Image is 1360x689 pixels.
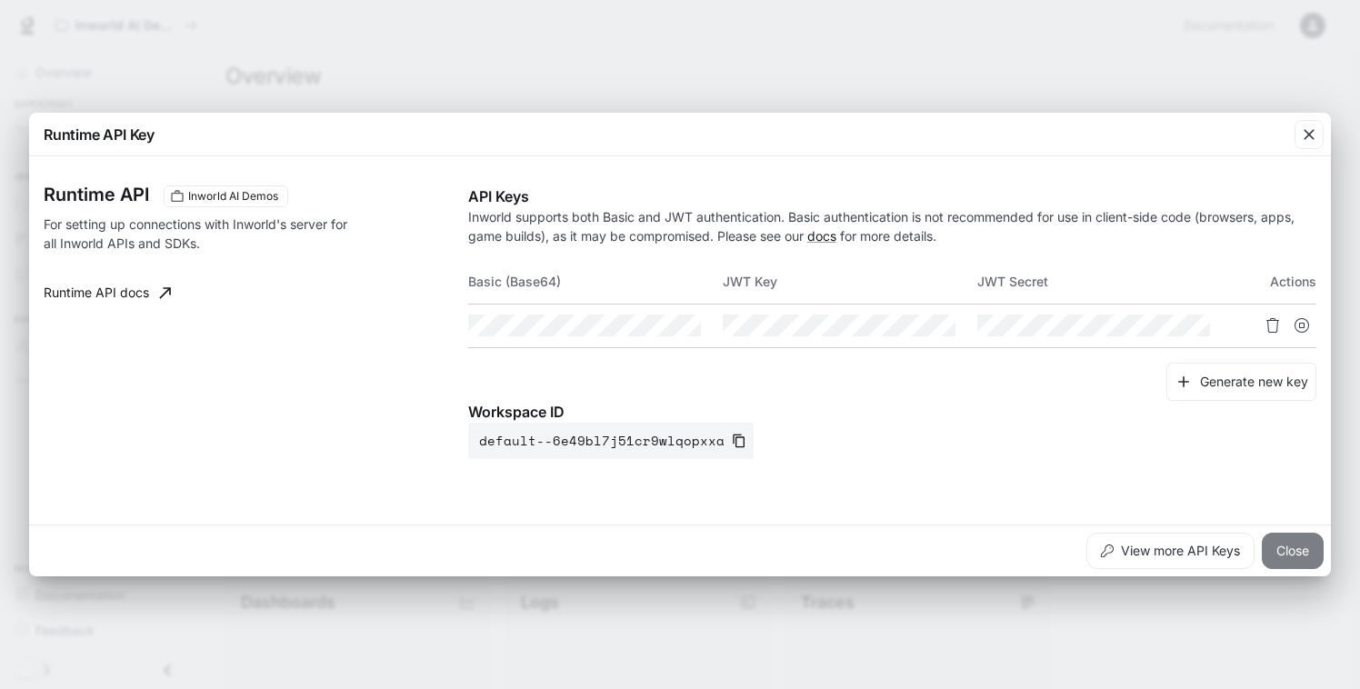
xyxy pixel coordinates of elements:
[468,260,723,304] th: Basic (Base64)
[468,401,1316,423] p: Workspace ID
[723,260,977,304] th: JWT Key
[468,207,1316,245] p: Inworld supports both Basic and JWT authentication. Basic authentication is not recommended for u...
[468,423,754,459] button: default--6e49bl7j51cr9wlqopxxa
[807,228,836,244] a: docs
[36,275,178,311] a: Runtime API docs
[1258,311,1287,340] button: Delete API key
[977,260,1232,304] th: JWT Secret
[44,124,155,145] p: Runtime API Key
[1232,260,1316,304] th: Actions
[1262,533,1324,569] button: Close
[1166,363,1316,402] button: Generate new key
[1086,533,1255,569] button: View more API Keys
[181,188,285,205] span: Inworld AI Demos
[44,185,149,204] h3: Runtime API
[44,215,351,253] p: For setting up connections with Inworld's server for all Inworld APIs and SDKs.
[164,185,288,207] div: These keys will apply to your current workspace only
[1287,311,1316,340] button: Suspend API key
[468,185,1316,207] p: API Keys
